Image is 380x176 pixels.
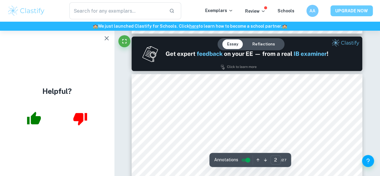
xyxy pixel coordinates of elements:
h6: We just launched Clastify for Schools. Click to learn how to become a school partner. [1,23,379,29]
a: here [189,24,199,29]
span: 🏫 [282,24,287,29]
p: Exemplars [205,7,233,14]
h4: Helpful? [42,86,72,97]
button: AA [306,5,318,17]
button: Reflections [248,39,280,49]
img: Clastify logo [7,5,45,17]
img: Ad [132,36,362,71]
a: Schools [278,8,294,13]
button: Help and Feedback [362,155,374,167]
button: Essay [222,39,243,49]
button: Fullscreen [118,35,130,47]
span: Annotations [214,157,238,163]
span: 🏫 [93,24,98,29]
span: / 27 [281,157,286,163]
input: Search for any exemplars... [69,2,164,19]
h6: AA [309,8,316,14]
button: UPGRADE NOW [330,5,373,16]
p: Review [245,8,266,14]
